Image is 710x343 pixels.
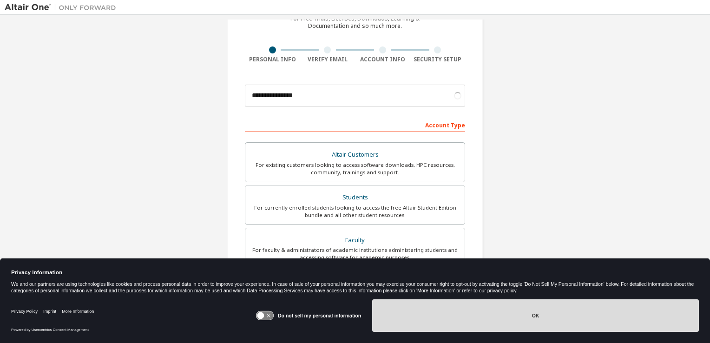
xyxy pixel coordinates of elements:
div: For faculty & administrators of academic institutions administering students and accessing softwa... [251,246,459,261]
div: For Free Trials, Licenses, Downloads, Learning & Documentation and so much more. [290,15,420,30]
div: Security Setup [410,56,466,63]
div: Students [251,191,459,204]
div: For currently enrolled students looking to access the free Altair Student Edition bundle and all ... [251,204,459,219]
div: Altair Customers [251,148,459,161]
div: Account Type [245,117,465,132]
div: Account Info [355,56,410,63]
img: Altair One [5,3,121,12]
div: Faculty [251,234,459,247]
div: For existing customers looking to access software downloads, HPC resources, community, trainings ... [251,161,459,176]
div: Verify Email [300,56,355,63]
div: Personal Info [245,56,300,63]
